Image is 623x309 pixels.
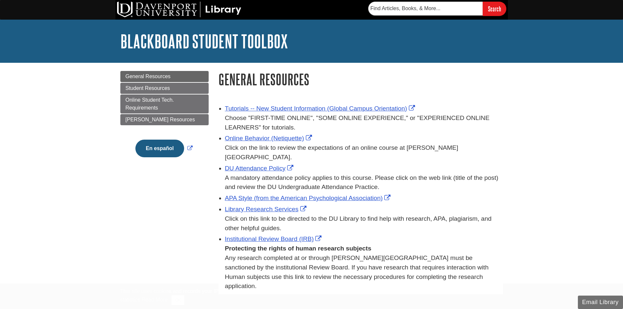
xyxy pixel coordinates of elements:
[171,295,184,305] button: Close
[126,85,170,91] span: Student Resources
[225,235,323,242] a: Link opens in new window
[135,140,184,157] button: En español
[368,2,506,16] form: Searches DU Library's articles, books, and more
[225,245,372,252] strong: Protecting the rights of human research subjects
[483,2,506,16] input: Search
[120,71,209,82] a: General Resources
[225,173,503,192] div: A mandatory attendance policy applies to this course. Please click on the web link (title of the ...
[120,71,209,168] div: Guide Page Menu
[134,146,194,151] a: Link opens in new window
[126,74,171,79] span: General Resources
[120,287,503,305] div: This site uses cookies and records your IP address for usage statistics. Additionally, we use Goo...
[578,296,623,309] button: Email Library
[225,195,392,201] a: Link opens in new window
[225,244,503,291] div: Any research completed at or through [PERSON_NAME][GEOGRAPHIC_DATA] must be sanctioned by the ins...
[120,31,288,51] a: Blackboard Student Toolbox
[142,297,167,302] a: Read More
[126,97,174,111] span: Online Student Tech. Requirements
[225,214,503,233] div: Click on this link to be directed to the DU Library to find help with research, APA, plagiarism, ...
[117,2,241,17] img: DU Library
[225,206,308,213] a: Link opens in new window
[225,165,295,172] a: Link opens in new window
[225,113,503,132] div: Choose "FIRST-TIME ONLINE", "SOME ONLINE EXPERIENCE," or "EXPERIENCED ONLINE LEARNERS" for tutori...
[218,71,503,88] h1: General Resources
[225,143,503,162] div: Click on the link to review the expectations of an online course at [PERSON_NAME][GEOGRAPHIC_DATA].
[225,105,417,112] a: Link opens in new window
[120,114,209,125] a: [PERSON_NAME] Resources
[368,2,483,15] input: Find Articles, Books, & More...
[225,135,314,142] a: Link opens in new window
[126,117,195,122] span: [PERSON_NAME] Resources
[120,83,209,94] a: Student Resources
[120,94,209,113] a: Online Student Tech. Requirements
